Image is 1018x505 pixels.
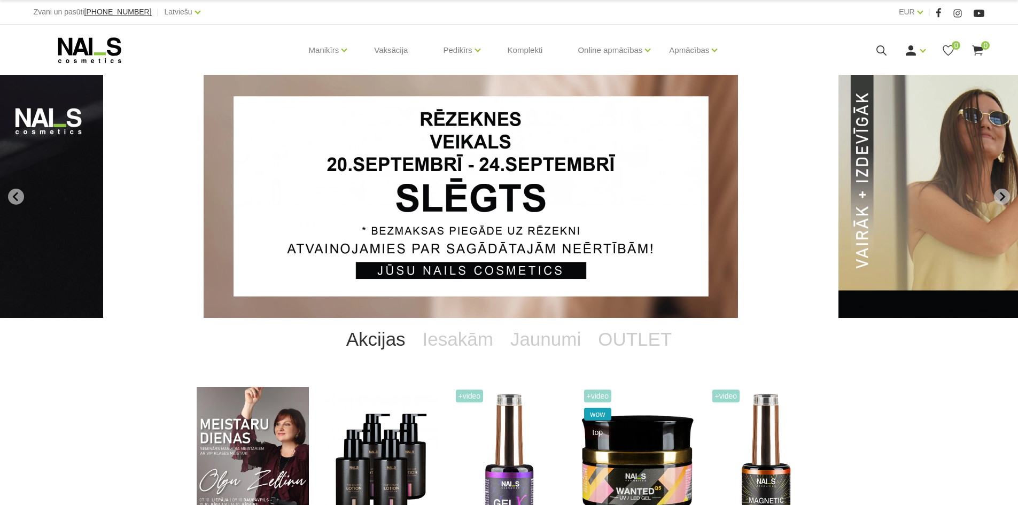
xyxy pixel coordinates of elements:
span: +Video [456,390,484,402]
span: | [157,5,159,19]
a: OUTLET [589,318,680,361]
span: +Video [584,390,612,402]
a: Online apmācības [578,29,642,72]
a: Apmācības [669,29,709,72]
a: 0 [971,44,984,57]
a: Manikīrs [309,29,339,72]
span: 0 [981,41,990,50]
li: 1 of 13 [204,75,814,318]
button: Go to last slide [8,189,24,205]
a: Komplekti [499,25,551,76]
button: Next slide [994,189,1010,205]
a: [PHONE_NUMBER] [84,8,152,16]
span: 0 [952,41,960,50]
span: | [928,5,930,19]
a: Jaunumi [502,318,589,361]
span: wow [584,408,612,421]
a: Pedikīrs [443,29,472,72]
a: Akcijas [338,318,414,361]
div: Zvani un pasūti [34,5,152,19]
span: top [584,426,612,439]
span: +Video [712,390,740,402]
span: [PHONE_NUMBER] [84,7,152,16]
a: 0 [942,44,955,57]
a: Iesakām [414,318,502,361]
a: EUR [899,5,915,18]
a: Vaksācija [366,25,416,76]
a: Latviešu [165,5,192,18]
